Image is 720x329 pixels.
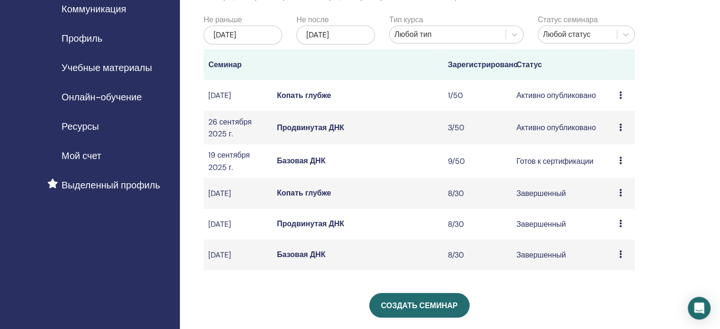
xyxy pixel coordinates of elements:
[448,60,518,70] font: Зарегистрировано
[448,90,463,100] font: 1/50
[208,250,231,260] font: [DATE]
[204,15,242,25] font: Не раньше
[277,90,331,100] a: Копать глубже
[394,29,431,39] font: Любой тип
[516,250,566,260] font: Завершенный
[62,91,142,103] font: Онлайн-обучение
[62,32,102,44] font: Профиль
[543,29,591,39] font: Любой статус
[688,297,711,320] div: Открытый Интерком Мессенджер
[208,219,231,229] font: [DATE]
[213,30,236,40] font: [DATE]
[516,90,596,100] font: Активно опубликовано
[208,188,231,198] font: [DATE]
[516,156,594,166] font: Готов к сертификации
[306,30,329,40] font: [DATE]
[448,123,464,133] font: 3/50
[277,156,326,166] a: Базовая ДНК
[277,188,331,198] a: Копать глубже
[389,15,423,25] font: Тип курса
[277,219,344,229] a: Продвинутая ДНК
[448,188,464,198] font: 8/30
[296,15,329,25] font: Не после
[516,219,566,229] font: Завершенный
[62,120,99,133] font: Ресурсы
[516,60,542,70] font: Статус
[516,123,596,133] font: Активно опубликовано
[277,249,326,259] a: Базовая ДНК
[381,301,458,311] font: Создать семинар
[208,117,251,139] font: 26 сентября 2025 г.
[516,188,566,198] font: Завершенный
[208,150,249,172] font: 19 сентября 2025 г.
[448,156,465,166] font: 9/50
[277,123,344,133] a: Продвинутая ДНК
[62,3,126,15] font: Коммуникация
[62,179,160,191] font: Выделенный профиль
[208,90,231,100] font: [DATE]
[62,150,101,162] font: Мой счет
[208,60,241,70] font: Семинар
[369,293,470,318] a: Создать семинар
[62,62,152,74] font: Учебные материалы
[448,219,464,229] font: 8/30
[448,250,464,260] font: 8/30
[538,15,598,25] font: Статус семинара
